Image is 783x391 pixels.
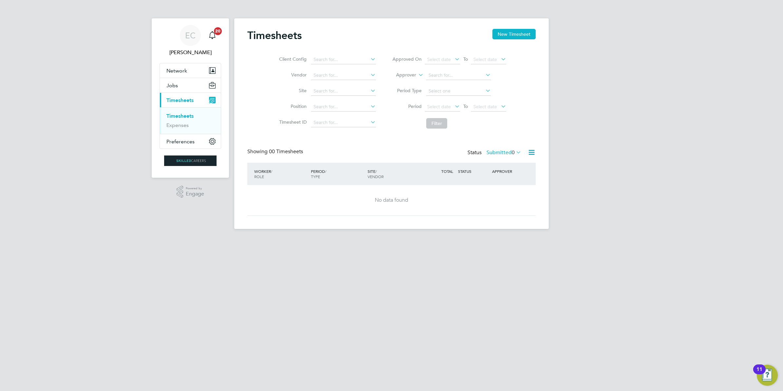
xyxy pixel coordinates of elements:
div: No data found [254,197,529,204]
button: Timesheets [160,93,221,107]
button: New Timesheet [492,29,536,39]
span: Powered by [186,186,204,191]
span: / [271,169,272,174]
a: Powered byEngage [177,186,204,198]
img: skilledcareers-logo-retina.png [164,155,217,166]
span: 20 [214,27,222,35]
span: 0 [512,149,515,156]
span: EC [185,31,196,40]
label: Approver [387,72,416,78]
span: Jobs [166,82,178,89]
input: Search for... [311,55,376,64]
span: To [461,102,470,111]
button: Preferences [160,134,221,149]
nav: Main navigation [152,18,229,178]
a: Timesheets [166,113,194,119]
label: Position [277,103,307,109]
div: WORKER [253,165,309,182]
span: Engage [186,191,204,197]
input: Search for... [426,71,491,80]
span: 00 Timesheets [269,148,303,155]
div: SITE [366,165,423,182]
span: Select date [473,104,497,110]
span: / [375,169,377,174]
label: Timesheet ID [277,119,307,125]
a: EC[PERSON_NAME] [160,25,221,56]
span: TOTAL [441,169,453,174]
div: Timesheets [160,107,221,134]
span: To [461,55,470,63]
div: Status [468,148,523,157]
div: STATUS [456,165,490,177]
label: Period Type [392,88,422,93]
span: Select date [427,56,451,62]
label: Period [392,103,422,109]
input: Search for... [311,71,376,80]
span: / [325,169,326,174]
a: Go to home page [160,155,221,166]
label: Site [277,88,307,93]
div: PERIOD [309,165,366,182]
button: Open Resource Center, 11 new notifications [757,365,778,386]
span: Ernie Crowe [160,49,221,56]
input: Select one [426,87,491,96]
div: APPROVER [490,165,525,177]
span: ROLE [254,174,264,179]
span: Timesheets [166,97,194,103]
input: Search for... [311,102,376,112]
label: Approved On [392,56,422,62]
h2: Timesheets [247,29,302,42]
input: Search for... [311,87,376,96]
span: Select date [427,104,451,110]
a: 20 [206,25,219,46]
span: TYPE [311,174,320,179]
div: 11 [756,369,762,378]
a: Expenses [166,122,189,128]
label: Client Config [277,56,307,62]
button: Network [160,63,221,78]
label: Submitted [487,149,521,156]
button: Filter [426,118,447,129]
span: Preferences [166,138,195,145]
span: VENDOR [368,174,384,179]
button: Jobs [160,78,221,93]
span: Select date [473,56,497,62]
input: Search for... [311,118,376,127]
label: Vendor [277,72,307,78]
span: Network [166,68,187,74]
div: Showing [247,148,304,155]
